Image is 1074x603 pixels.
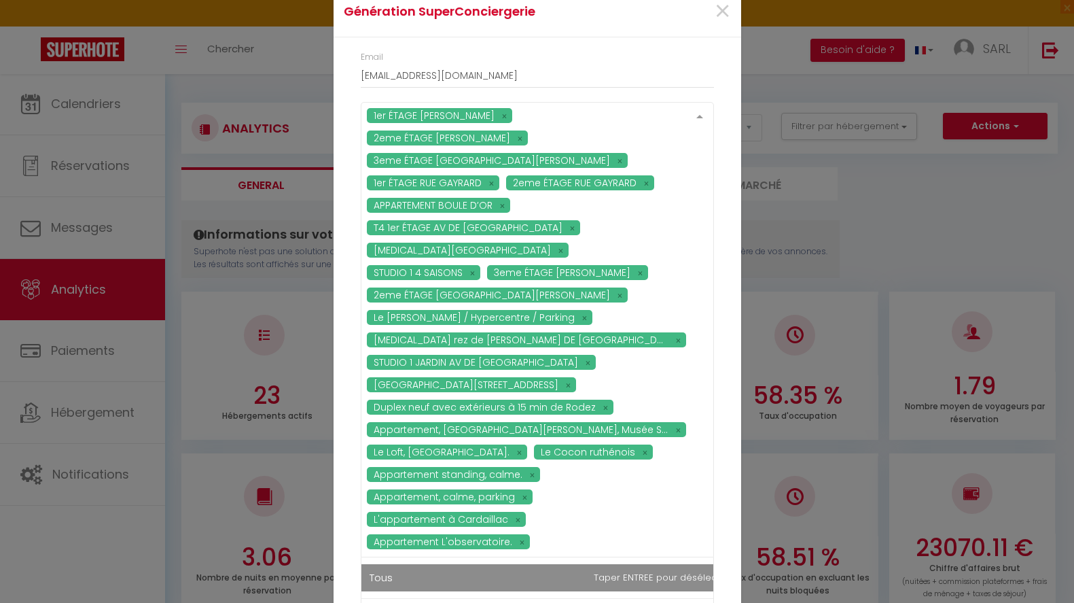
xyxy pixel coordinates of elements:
span: Appartement standing, calme. [374,468,522,481]
span: 3eme ÉTAGE [GEOGRAPHIC_DATA][PERSON_NAME] [374,154,610,167]
span: APPARTEMENT BOULE D’OR [374,199,493,212]
span: 1er ÉTAGE RUE GAYRARD [374,176,482,190]
span: 2eme ÉTAGE [GEOGRAPHIC_DATA][PERSON_NAME] [374,288,610,302]
h4: Génération SuperConciergerie [344,2,596,21]
label: Email [361,51,383,64]
span: Le Loft, [GEOGRAPHIC_DATA]. [374,445,509,459]
span: Appartement L'observatoire. [374,535,512,549]
span: [MEDICAL_DATA] rez de [PERSON_NAME] DE [GEOGRAPHIC_DATA] [374,333,678,347]
span: 3eme ÉTAGE [PERSON_NAME] [494,266,630,279]
span: Tous [370,570,393,585]
span: L'appartement à Cardaillac [374,513,508,526]
span: 2eme ÉTAGE RUE GAYRARD [513,176,637,190]
span: T4 1er ÉTAGE AV DE [GEOGRAPHIC_DATA] [374,221,562,235]
span: STUDIO 1 JARDIN AV DE [GEOGRAPHIC_DATA] [374,356,578,369]
span: 2eme ÉTAGE [PERSON_NAME] [374,131,510,145]
span: Le [PERSON_NAME] / Hypercentre / Parking [374,311,575,324]
span: Le Cocon ruthénois [541,445,635,459]
span: [GEOGRAPHIC_DATA][STREET_ADDRESS] [374,378,558,392]
span: 1er ÉTAGE [PERSON_NAME] [374,109,495,122]
span: Appartement, calme, parking [374,490,515,504]
span: STUDIO 1 4 SAISONS [374,266,463,279]
span: [MEDICAL_DATA][GEOGRAPHIC_DATA] [374,243,551,257]
span: Duplex neuf avec extérieurs à 15 min de Rodez [374,400,596,414]
span: Appartement, [GEOGRAPHIC_DATA][PERSON_NAME], Musée Soulage [374,423,696,436]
